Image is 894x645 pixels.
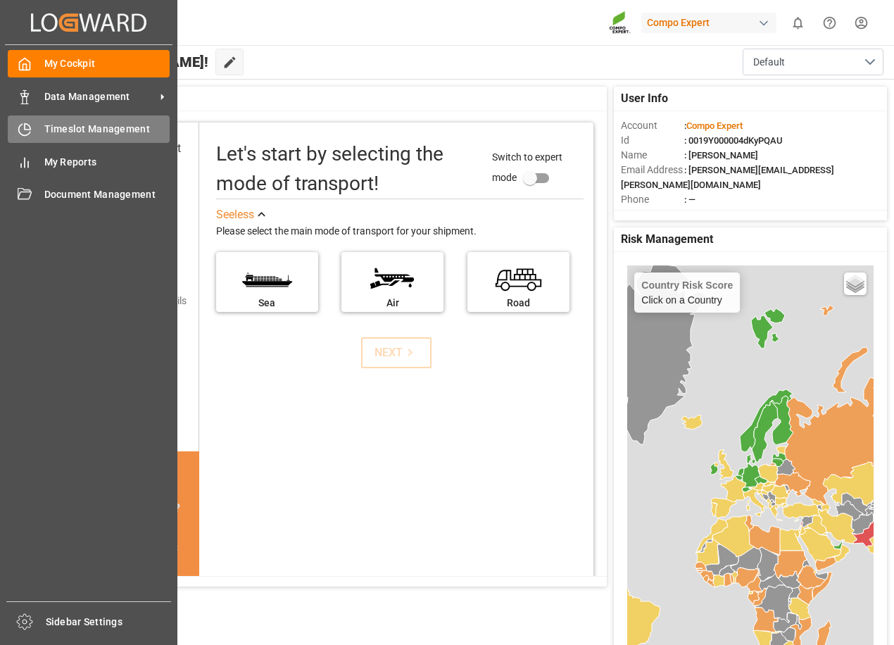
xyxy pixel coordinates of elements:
[782,7,814,39] button: show 0 new notifications
[684,135,783,146] span: : 0019Y000004dKyPQAU
[641,13,776,33] div: Compo Expert
[641,280,733,291] h4: Country Risk Score
[743,49,883,75] button: open menu
[216,139,478,199] div: Let's start by selecting the mode of transport!
[216,223,584,240] div: Please select the main mode of transport for your shipment.
[621,163,684,177] span: Email Address
[684,194,695,205] span: : —
[361,337,432,368] button: NEXT
[621,148,684,163] span: Name
[609,11,631,35] img: Screenshot%202023-09-29%20at%2010.02.21.png_1712312052.png
[684,209,719,220] span: : Shipper
[641,9,782,36] button: Compo Expert
[621,118,684,133] span: Account
[753,55,785,70] span: Default
[223,296,311,311] div: Sea
[686,120,743,131] span: Compo Expert
[814,7,845,39] button: Help Center
[621,133,684,148] span: Id
[8,50,170,77] a: My Cockpit
[99,294,187,308] div: Add shipping details
[216,206,254,223] div: See less
[46,615,172,630] span: Sidebar Settings
[641,280,733,306] div: Click on a Country
[8,148,170,175] a: My Reports
[44,187,170,202] span: Document Management
[44,122,170,137] span: Timeslot Management
[621,90,668,107] span: User Info
[621,165,834,190] span: : [PERSON_NAME][EMAIL_ADDRESS][PERSON_NAME][DOMAIN_NAME]
[374,344,417,361] div: NEXT
[621,231,713,248] span: Risk Management
[621,207,684,222] span: Account Type
[621,192,684,207] span: Phone
[44,56,170,71] span: My Cockpit
[474,296,562,311] div: Road
[44,155,170,170] span: My Reports
[492,151,562,183] span: Switch to expert mode
[844,273,867,295] a: Layers
[8,181,170,208] a: Document Management
[348,296,436,311] div: Air
[8,115,170,143] a: Timeslot Management
[44,89,156,104] span: Data Management
[684,120,743,131] span: :
[684,150,758,161] span: : [PERSON_NAME]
